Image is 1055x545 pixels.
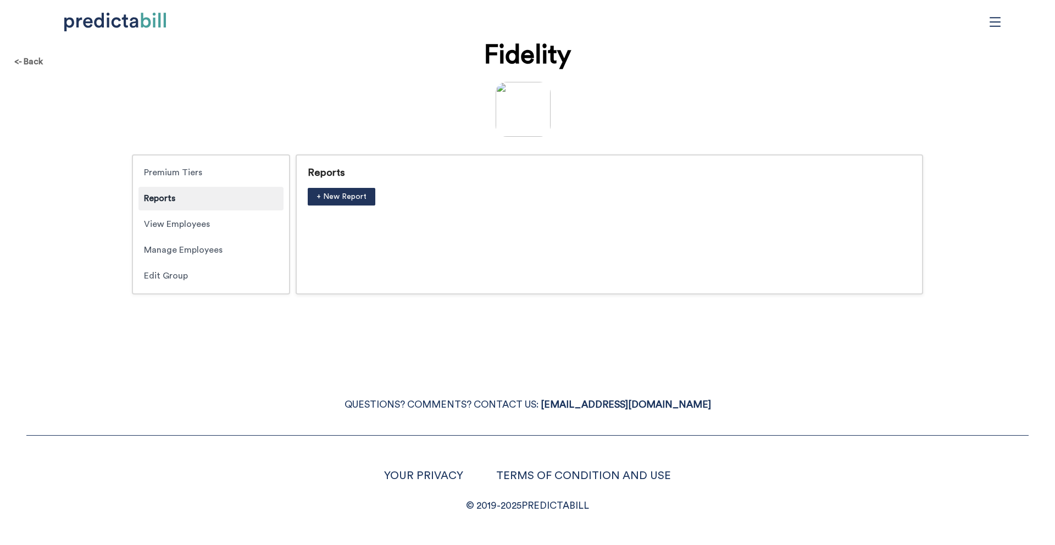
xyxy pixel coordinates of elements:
div: Manage Employees [138,238,284,262]
div: Reports [138,187,284,210]
h3: Reports [308,164,345,182]
span: + New Report [316,191,367,203]
a: YOUR PRIVACY [384,470,463,481]
div: <- Back [5,47,52,76]
span: menu [985,12,1006,32]
p: © 2019- 2025 PREDICTABILL [26,498,1029,514]
p: QUESTIONS? COMMENTS? CONTACT US: [26,397,1029,413]
div: Premium Tiers [138,161,284,185]
div: View Employees [138,213,284,236]
h1: Fidelity [484,46,571,64]
a: TERMS OF CONDITION AND USE [496,470,671,481]
a: [EMAIL_ADDRESS][DOMAIN_NAME] [541,400,711,409]
button: + New Report [308,188,375,205]
img: fidelity-investments [496,82,551,137]
div: Edit Group [138,264,284,288]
